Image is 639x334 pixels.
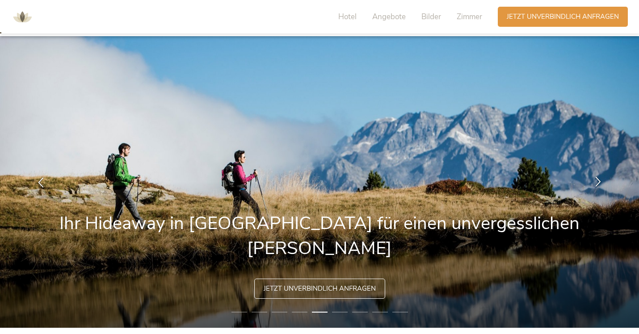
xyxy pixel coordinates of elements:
[507,12,619,21] span: Jetzt unverbindlich anfragen
[338,12,357,22] span: Hotel
[372,12,406,22] span: Angebote
[457,12,482,22] span: Zimmer
[421,12,441,22] span: Bilder
[9,4,36,30] img: AMONTI & LUNARIS Wellnessresort
[9,13,36,20] a: AMONTI & LUNARIS Wellnessresort
[264,284,376,293] span: Jetzt unverbindlich anfragen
